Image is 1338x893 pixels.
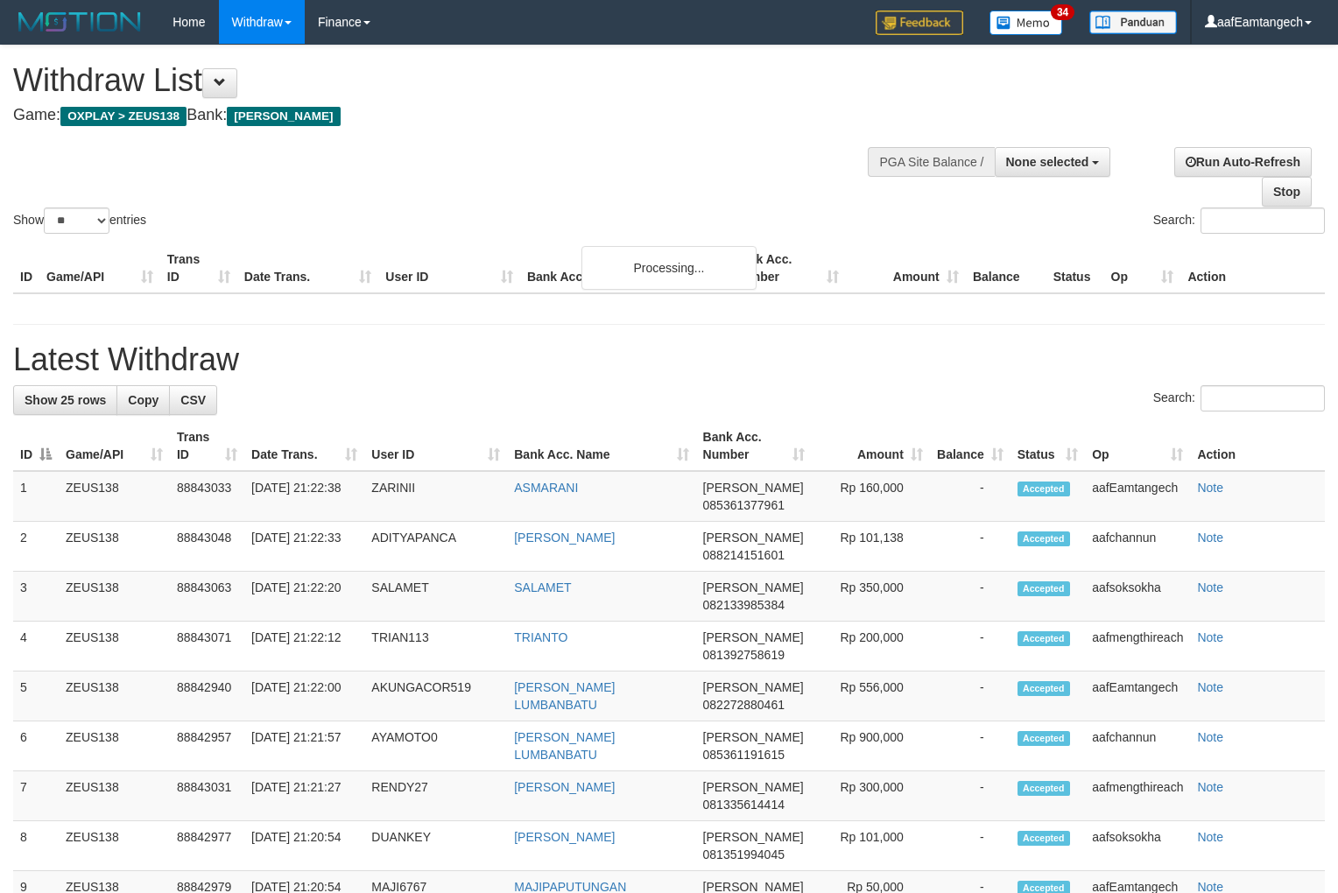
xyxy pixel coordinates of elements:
span: [PERSON_NAME] [703,580,804,594]
span: 34 [1051,4,1074,20]
td: Rp 101,138 [812,522,929,572]
th: Action [1180,243,1325,293]
td: 6 [13,721,59,771]
span: [PERSON_NAME] [703,780,804,794]
span: [PERSON_NAME] [703,830,804,844]
th: Amount: activate to sort column ascending [812,421,929,471]
td: - [930,522,1011,572]
td: Rp 350,000 [812,572,929,622]
span: Copy 082272880461 to clipboard [703,698,785,712]
th: Action [1190,421,1325,471]
td: 4 [13,622,59,672]
td: [DATE] 21:22:20 [244,572,364,622]
th: ID: activate to sort column descending [13,421,59,471]
img: panduan.png [1089,11,1177,34]
th: Amount [846,243,966,293]
td: [DATE] 21:21:57 [244,721,364,771]
input: Search: [1201,207,1325,234]
td: 88842957 [170,721,244,771]
a: Show 25 rows [13,385,117,415]
td: Rp 556,000 [812,672,929,721]
td: 1 [13,471,59,522]
td: ZEUS138 [59,622,170,672]
a: [PERSON_NAME] [514,531,615,545]
th: Bank Acc. Name [520,243,726,293]
a: [PERSON_NAME] LUMBANBATU [514,680,615,712]
th: Date Trans.: activate to sort column ascending [244,421,364,471]
td: - [930,622,1011,672]
a: Note [1197,830,1223,844]
span: Copy 085361191615 to clipboard [703,748,785,762]
a: [PERSON_NAME] [514,830,615,844]
td: 3 [13,572,59,622]
td: ZEUS138 [59,522,170,572]
span: Accepted [1018,581,1070,596]
td: - [930,721,1011,771]
td: 88843071 [170,622,244,672]
a: SALAMET [514,580,571,594]
span: CSV [180,393,206,407]
td: 88843033 [170,471,244,522]
th: ID [13,243,39,293]
span: Copy 085361377961 to clipboard [703,498,785,512]
th: Op: activate to sort column ascending [1085,421,1190,471]
th: User ID: activate to sort column ascending [364,421,507,471]
td: [DATE] 21:22:38 [244,471,364,522]
td: aafsoksokha [1085,572,1190,622]
td: - [930,572,1011,622]
td: [DATE] 21:22:12 [244,622,364,672]
th: Status: activate to sort column ascending [1011,421,1085,471]
a: [PERSON_NAME] LUMBANBATU [514,730,615,762]
th: Trans ID: activate to sort column ascending [170,421,244,471]
td: ZEUS138 [59,721,170,771]
span: Copy 081351994045 to clipboard [703,847,785,861]
span: [PERSON_NAME] [703,481,804,495]
td: Rp 900,000 [812,721,929,771]
td: - [930,821,1011,871]
td: aafmengthireach [1085,771,1190,821]
td: 88843063 [170,572,244,622]
th: Bank Acc. Number: activate to sort column ascending [696,421,813,471]
span: Copy 081335614414 to clipboard [703,798,785,812]
a: Copy [116,385,170,415]
a: Stop [1262,177,1312,207]
td: aafEamtangech [1085,672,1190,721]
label: Search: [1153,207,1325,234]
th: Game/API: activate to sort column ascending [59,421,170,471]
a: TRIANTO [514,630,567,644]
td: AKUNGACOR519 [364,672,507,721]
a: Note [1197,630,1223,644]
th: Game/API [39,243,160,293]
span: Accepted [1018,831,1070,846]
td: ADITYAPANCA [364,522,507,572]
td: aafEamtangech [1085,471,1190,522]
span: [PERSON_NAME] [703,531,804,545]
div: PGA Site Balance / [868,147,994,177]
td: 88842940 [170,672,244,721]
th: Date Trans. [237,243,379,293]
select: Showentries [44,207,109,234]
th: Trans ID [160,243,237,293]
td: 88842977 [170,821,244,871]
td: aafmengthireach [1085,622,1190,672]
span: Accepted [1018,482,1070,496]
td: aafchannun [1085,522,1190,572]
td: ZEUS138 [59,771,170,821]
td: [DATE] 21:21:27 [244,771,364,821]
td: 2 [13,522,59,572]
td: 7 [13,771,59,821]
img: Button%20Memo.svg [989,11,1063,35]
td: aafsoksokha [1085,821,1190,871]
span: Show 25 rows [25,393,106,407]
td: ZARINII [364,471,507,522]
td: ZEUS138 [59,572,170,622]
td: RENDY27 [364,771,507,821]
td: ZEUS138 [59,471,170,522]
td: - [930,672,1011,721]
a: Note [1197,680,1223,694]
th: Bank Acc. Number [726,243,846,293]
td: [DATE] 21:22:00 [244,672,364,721]
span: [PERSON_NAME] [703,730,804,744]
a: ASMARANI [514,481,578,495]
td: DUANKEY [364,821,507,871]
